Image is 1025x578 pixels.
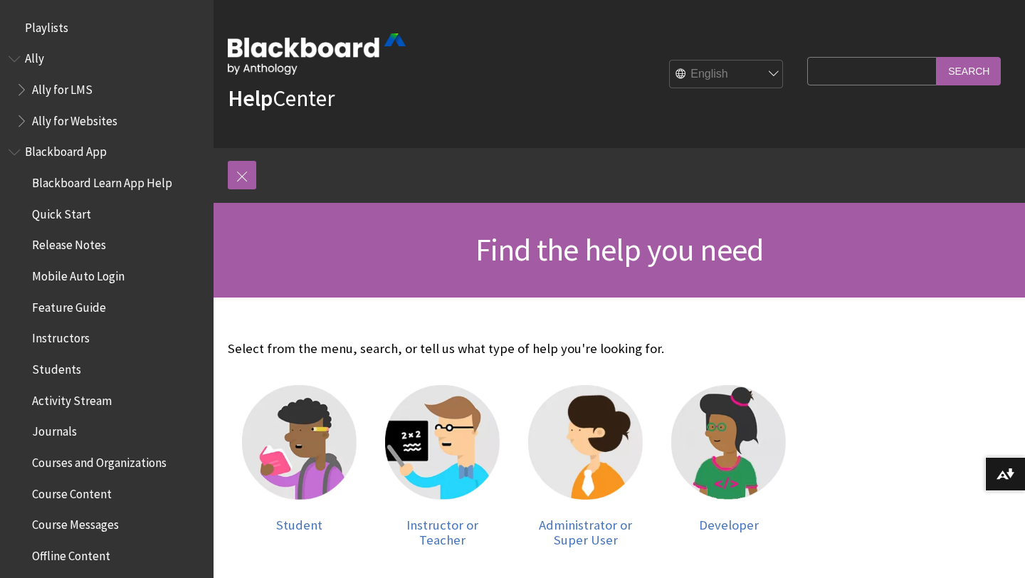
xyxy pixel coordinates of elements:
span: Students [32,357,81,377]
span: Feature Guide [32,295,106,315]
span: Playlists [25,16,68,35]
span: Courses and Organizations [32,451,167,470]
span: Ally for Websites [32,109,117,128]
span: Release Notes [32,233,106,253]
span: Course Messages [32,513,119,532]
span: Administrator or Super User [539,517,632,549]
a: Student Student [242,385,357,548]
span: Blackboard App [25,140,107,159]
strong: Help [228,84,273,112]
img: Blackboard by Anthology [228,33,406,75]
a: Instructor Instructor or Teacher [385,385,500,548]
img: Student [242,385,357,500]
nav: Book outline for Playlists [9,16,205,40]
span: Course Content [32,482,112,501]
span: Quick Start [32,202,91,221]
img: Instructor [385,385,500,500]
span: Instructors [32,327,90,346]
p: Select from the menu, search, or tell us what type of help you're looking for. [228,340,800,358]
span: Mobile Auto Login [32,264,125,283]
span: Developer [699,517,759,533]
a: Developer [671,385,786,548]
span: Blackboard Learn App Help [32,171,172,190]
span: Ally [25,47,44,66]
a: HelpCenter [228,84,335,112]
span: Instructor or Teacher [406,517,478,549]
span: Offline Content [32,544,110,563]
nav: Book outline for Anthology Ally Help [9,47,205,133]
span: Activity Stream [32,389,112,408]
input: Search [937,57,1001,85]
span: Student [276,517,322,533]
a: Administrator Administrator or Super User [528,385,643,548]
span: Ally for LMS [32,78,93,97]
select: Site Language Selector [670,61,784,89]
img: Administrator [528,385,643,500]
span: Journals [32,420,77,439]
span: Find the help you need [475,230,763,269]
